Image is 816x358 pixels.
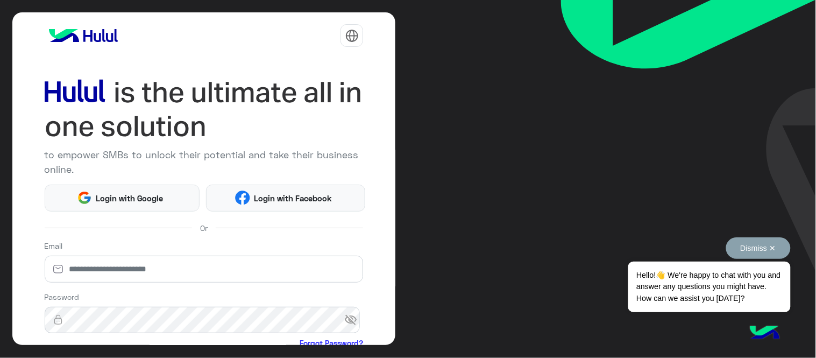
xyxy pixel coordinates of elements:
[206,185,365,212] button: Login with Facebook
[45,148,364,177] p: to empower SMBs to unlock their potential and take their business online.
[746,315,784,353] img: hulul-logo.png
[45,185,200,212] button: Login with Google
[45,264,72,275] img: email
[200,222,208,234] span: Or
[628,262,790,312] span: Hello!👋 We're happy to chat with you and answer any questions you might have. How can we assist y...
[77,191,91,205] img: Google
[45,240,63,251] label: Email
[45,291,80,303] label: Password
[45,314,72,325] img: lock
[300,338,363,349] a: Forgot Password?
[345,29,359,43] img: tab
[45,75,364,144] img: hululLoginTitle_EN.svg
[92,192,167,205] span: Login with Google
[45,25,122,46] img: logo
[235,191,250,205] img: Facebook
[250,192,336,205] span: Login with Facebook
[726,237,791,259] button: Dismiss ✕
[344,311,364,330] span: visibility_off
